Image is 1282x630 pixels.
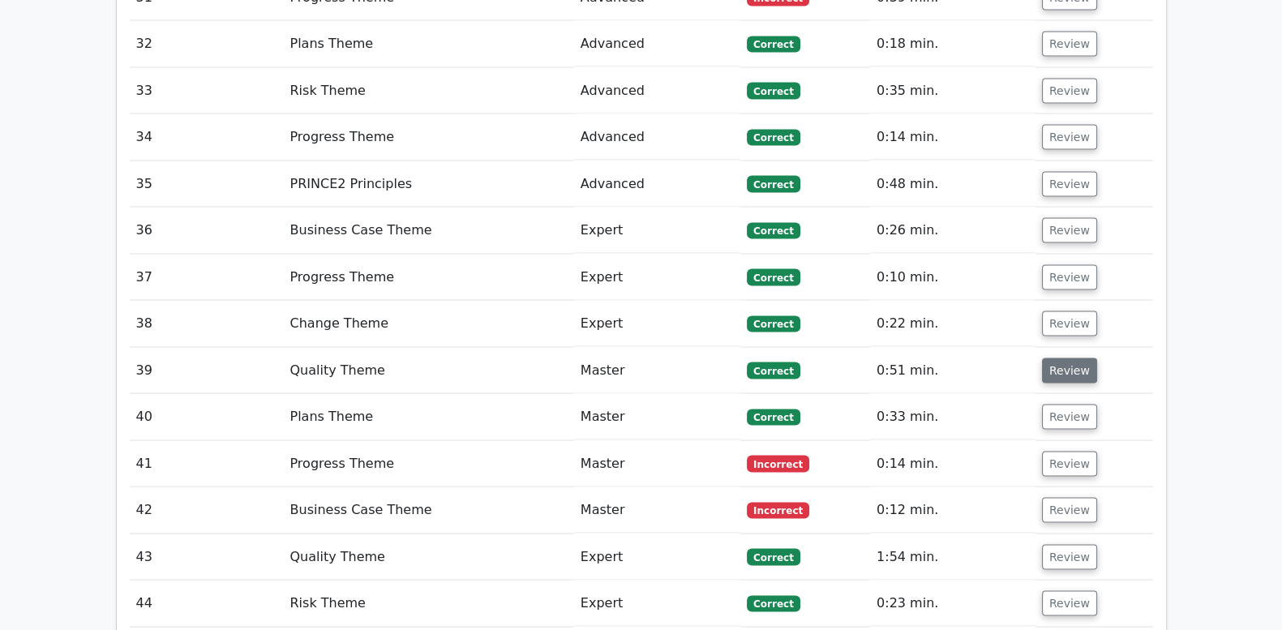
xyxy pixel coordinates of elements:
[870,534,1035,581] td: 1:54 min.
[574,487,740,534] td: Master
[870,161,1035,208] td: 0:48 min.
[870,441,1035,487] td: 0:14 min.
[1042,452,1097,477] button: Review
[283,394,573,440] td: Plans Theme
[574,68,740,114] td: Advanced
[747,83,800,99] span: Correct
[870,208,1035,254] td: 0:26 min.
[1042,591,1097,616] button: Review
[870,581,1035,627] td: 0:23 min.
[574,534,740,581] td: Expert
[747,503,809,519] span: Incorrect
[747,316,800,332] span: Correct
[130,534,284,581] td: 43
[1042,172,1097,197] button: Review
[870,68,1035,114] td: 0:35 min.
[1042,311,1097,336] button: Review
[747,549,800,565] span: Correct
[574,394,740,440] td: Master
[1042,498,1097,523] button: Review
[130,394,284,440] td: 40
[283,348,573,394] td: Quality Theme
[574,208,740,254] td: Expert
[870,114,1035,161] td: 0:14 min.
[130,114,284,161] td: 34
[870,487,1035,534] td: 0:12 min.
[574,161,740,208] td: Advanced
[130,208,284,254] td: 36
[130,487,284,534] td: 42
[747,130,800,146] span: Correct
[130,161,284,208] td: 35
[130,21,284,67] td: 32
[747,362,800,379] span: Correct
[283,21,573,67] td: Plans Theme
[1042,218,1097,243] button: Review
[283,581,573,627] td: Risk Theme
[283,161,573,208] td: PRINCE2 Principles
[574,301,740,347] td: Expert
[130,301,284,347] td: 38
[283,534,573,581] td: Quality Theme
[130,348,284,394] td: 39
[574,114,740,161] td: Advanced
[1042,125,1097,150] button: Review
[747,456,809,472] span: Incorrect
[283,301,573,347] td: Change Theme
[747,409,800,426] span: Correct
[870,348,1035,394] td: 0:51 min.
[130,255,284,301] td: 37
[283,255,573,301] td: Progress Theme
[574,581,740,627] td: Expert
[1042,265,1097,290] button: Review
[747,176,800,192] span: Correct
[130,68,284,114] td: 33
[870,301,1035,347] td: 0:22 min.
[130,441,284,487] td: 41
[1042,32,1097,57] button: Review
[870,394,1035,440] td: 0:33 min.
[574,21,740,67] td: Advanced
[283,114,573,161] td: Progress Theme
[283,441,573,487] td: Progress Theme
[130,581,284,627] td: 44
[574,441,740,487] td: Master
[574,255,740,301] td: Expert
[747,36,800,53] span: Correct
[870,255,1035,301] td: 0:10 min.
[283,208,573,254] td: Business Case Theme
[1042,79,1097,104] button: Review
[574,348,740,394] td: Master
[747,269,800,285] span: Correct
[283,68,573,114] td: Risk Theme
[870,21,1035,67] td: 0:18 min.
[1042,545,1097,570] button: Review
[747,223,800,239] span: Correct
[283,487,573,534] td: Business Case Theme
[1042,405,1097,430] button: Review
[747,596,800,612] span: Correct
[1042,358,1097,384] button: Review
